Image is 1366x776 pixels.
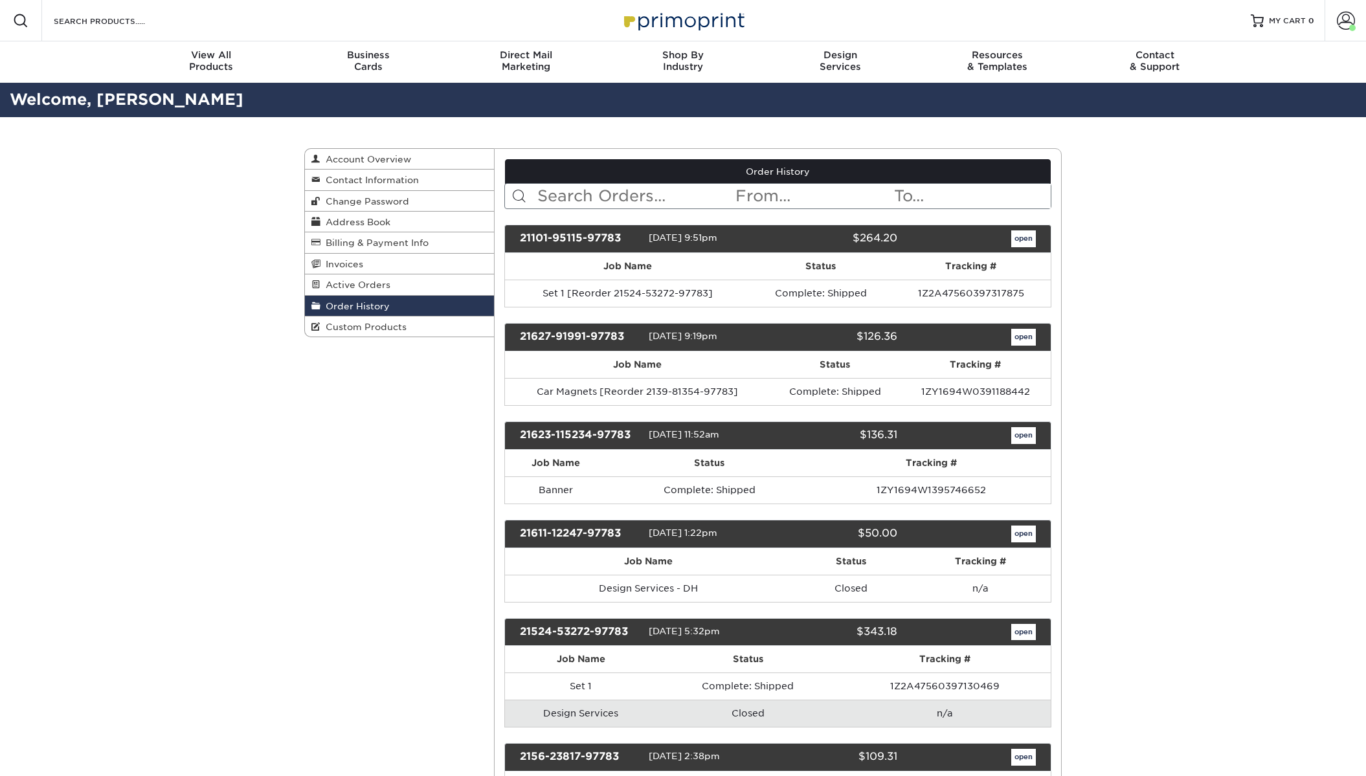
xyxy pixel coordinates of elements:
[505,351,770,378] th: Job Name
[505,548,792,575] th: Job Name
[305,170,494,190] a: Contact Information
[510,749,649,766] div: 2156-23817-97783
[510,526,649,542] div: 21611-12247-97783
[750,253,891,280] th: Status
[812,476,1051,504] td: 1ZY1694W1395746652
[290,49,447,61] span: Business
[649,232,717,243] span: [DATE] 9:51pm
[290,49,447,72] div: Cards
[919,41,1076,83] a: Resources& Templates
[605,49,762,72] div: Industry
[510,624,649,641] div: 21524-53272-97783
[649,331,717,341] span: [DATE] 9:19pm
[505,646,658,672] th: Job Name
[320,175,419,185] span: Contact Information
[768,624,906,641] div: $343.18
[893,184,1051,208] input: To...
[305,254,494,274] a: Invoices
[305,232,494,253] a: Billing & Payment Info
[768,427,906,444] div: $136.31
[768,526,906,542] div: $50.00
[505,280,751,307] td: Set 1 [Reorder 21524-53272-97783]
[305,149,494,170] a: Account Overview
[133,41,290,83] a: View AllProducts
[320,259,363,269] span: Invoices
[919,49,1076,72] div: & Templates
[320,217,390,227] span: Address Book
[770,351,900,378] th: Status
[761,49,919,61] span: Design
[1011,329,1036,346] a: open
[657,672,839,700] td: Complete: Shipped
[1011,624,1036,641] a: open
[761,41,919,83] a: DesignServices
[839,700,1051,727] td: n/a
[305,274,494,295] a: Active Orders
[812,450,1051,476] th: Tracking #
[607,450,812,476] th: Status
[839,672,1051,700] td: 1Z2A47560397130469
[505,700,658,727] td: Design Services
[290,41,447,83] a: BusinessCards
[505,672,658,700] td: Set 1
[510,230,649,247] div: 21101-95115-97783
[1269,16,1306,27] span: MY CART
[649,429,719,439] span: [DATE] 11:52am
[505,159,1051,184] a: Order History
[649,751,720,762] span: [DATE] 2:38pm
[1076,49,1233,61] span: Contact
[792,548,910,575] th: Status
[305,296,494,316] a: Order History
[447,49,605,72] div: Marketing
[1308,16,1314,25] span: 0
[133,49,290,72] div: Products
[900,351,1051,378] th: Tracking #
[447,41,605,83] a: Direct MailMarketing
[761,49,919,72] div: Services
[1076,49,1233,72] div: & Support
[1011,749,1036,766] a: open
[536,184,735,208] input: Search Orders...
[770,378,900,405] td: Complete: Shipped
[447,49,605,61] span: Direct Mail
[891,253,1051,280] th: Tracking #
[505,378,770,405] td: Car Magnets [Reorder 2139-81354-97783]
[607,476,812,504] td: Complete: Shipped
[510,427,649,444] div: 21623-115234-97783
[1076,41,1233,83] a: Contact& Support
[52,13,179,28] input: SEARCH PRODUCTS.....
[305,316,494,337] a: Custom Products
[768,749,906,766] div: $109.31
[510,329,649,346] div: 21627-91991-97783
[734,184,892,208] input: From...
[1011,427,1036,444] a: open
[320,154,411,164] span: Account Overview
[768,329,906,346] div: $126.36
[505,253,751,280] th: Job Name
[891,280,1051,307] td: 1Z2A47560397317875
[910,575,1051,602] td: n/a
[320,301,390,311] span: Order History
[320,196,409,206] span: Change Password
[657,646,839,672] th: Status
[839,646,1051,672] th: Tracking #
[919,49,1076,61] span: Resources
[750,280,891,307] td: Complete: Shipped
[505,450,607,476] th: Job Name
[320,280,390,290] span: Active Orders
[505,476,607,504] td: Banner
[605,49,762,61] span: Shop By
[910,548,1051,575] th: Tracking #
[320,322,407,332] span: Custom Products
[305,212,494,232] a: Address Book
[1011,230,1036,247] a: open
[1011,526,1036,542] a: open
[657,700,839,727] td: Closed
[618,6,748,34] img: Primoprint
[900,378,1051,405] td: 1ZY1694W0391188442
[649,626,720,636] span: [DATE] 5:32pm
[305,191,494,212] a: Change Password
[133,49,290,61] span: View All
[649,527,717,538] span: [DATE] 1:22pm
[505,575,792,602] td: Design Services - DH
